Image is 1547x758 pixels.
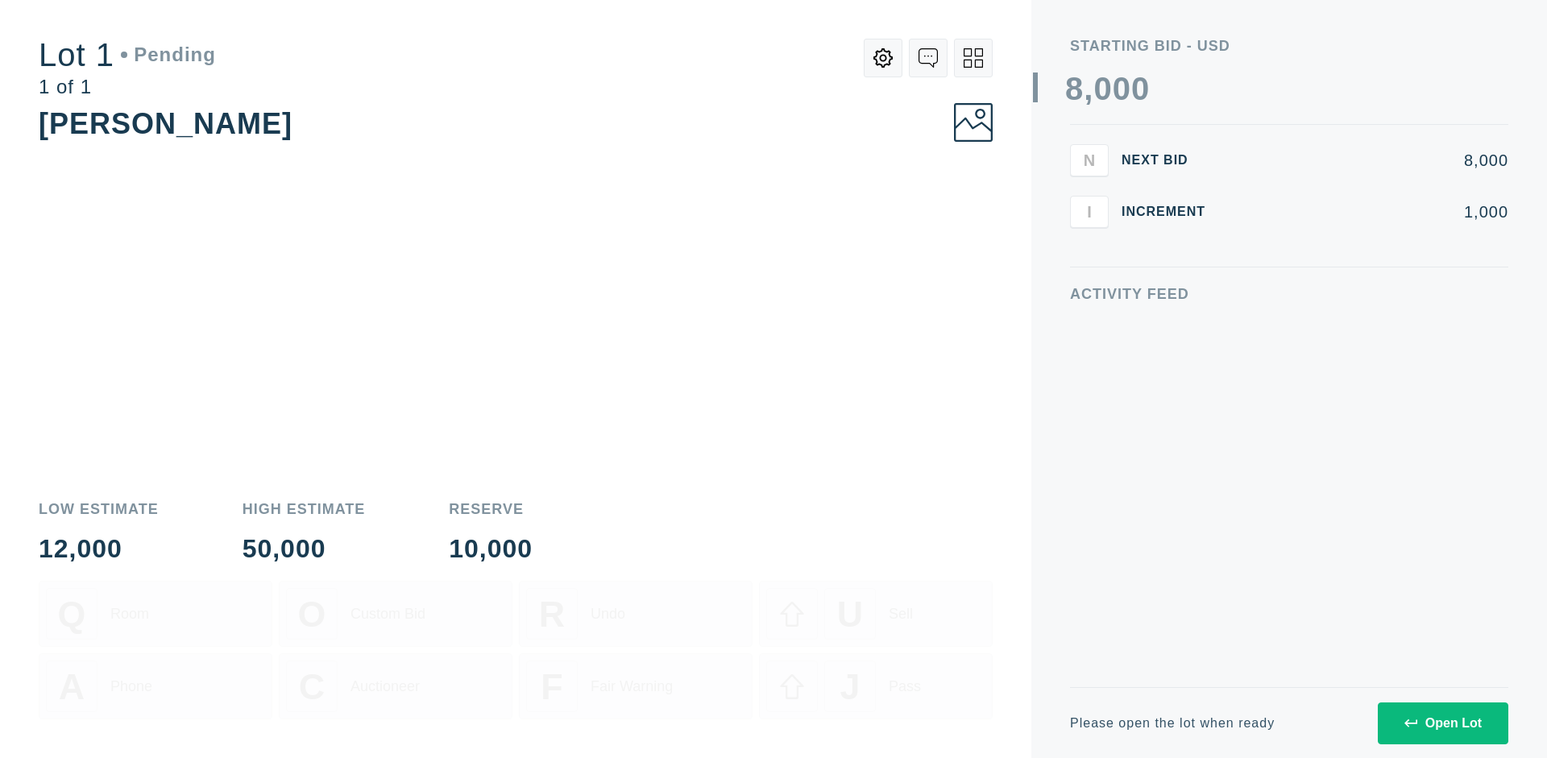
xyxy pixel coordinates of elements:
[1113,72,1131,105] div: 0
[39,39,216,71] div: Lot 1
[1131,72,1150,105] div: 0
[1087,202,1092,221] span: I
[1070,287,1508,301] div: Activity Feed
[1084,151,1095,169] span: N
[1093,72,1112,105] div: 0
[1122,205,1218,218] div: Increment
[1070,717,1275,730] div: Please open the lot when ready
[1231,152,1508,168] div: 8,000
[1070,144,1109,176] button: N
[1084,72,1093,395] div: ,
[1070,196,1109,228] button: I
[1070,39,1508,53] div: Starting Bid - USD
[1378,702,1508,744] button: Open Lot
[243,502,366,516] div: High Estimate
[39,77,216,97] div: 1 of 1
[39,502,159,516] div: Low Estimate
[449,536,533,561] div: 10,000
[1231,204,1508,220] div: 1,000
[1065,72,1084,105] div: 8
[243,536,366,561] div: 50,000
[121,45,216,64] div: Pending
[1122,154,1218,167] div: Next Bid
[1404,716,1482,731] div: Open Lot
[449,502,533,516] div: Reserve
[39,536,159,561] div: 12,000
[39,107,292,140] div: [PERSON_NAME]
